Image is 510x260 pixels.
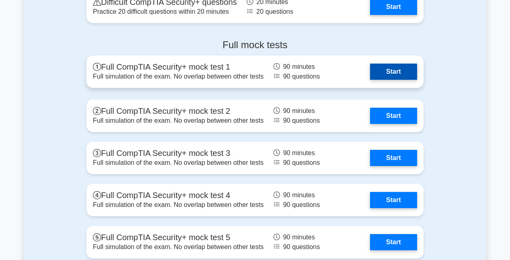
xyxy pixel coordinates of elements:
[86,39,424,51] h4: Full mock tests
[370,150,417,166] a: Start
[370,234,417,250] a: Start
[370,64,417,80] a: Start
[370,108,417,124] a: Start
[370,192,417,208] a: Start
